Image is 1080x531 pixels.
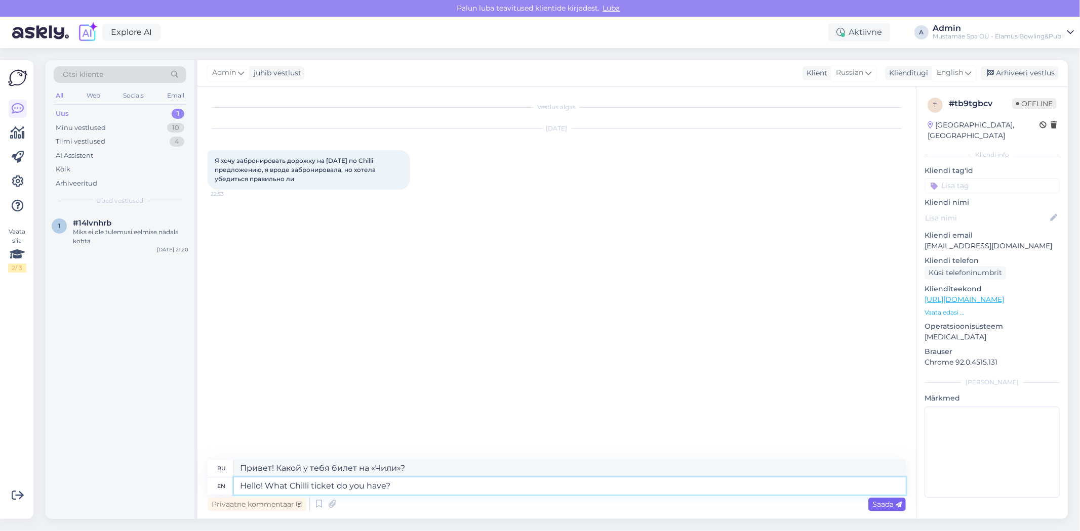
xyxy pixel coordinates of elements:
[925,197,1060,208] p: Kliendi nimi
[828,23,890,41] div: Aktiivne
[56,151,93,161] div: AI Assistent
[208,103,906,112] div: Vestlus algas
[933,32,1063,40] div: Mustamäe Spa OÜ - Elamus Bowling&Pubi
[803,68,827,78] div: Klient
[925,230,1060,241] p: Kliendi email
[872,500,902,509] span: Saada
[212,67,236,78] span: Admin
[56,109,69,119] div: Uus
[925,295,1004,304] a: [URL][DOMAIN_NAME]
[234,460,906,477] textarea: Привет! Какой у тебя билет на «Чили»?
[234,477,906,495] textarea: Hello! What Chilli ticket do you have?
[56,137,105,147] div: Tiimi vestlused
[8,68,27,87] img: Askly Logo
[981,66,1059,80] div: Arhiveeri vestlus
[58,222,60,230] span: 1
[8,227,26,273] div: Vaata siia
[8,263,26,273] div: 2 / 3
[56,179,97,189] div: Arhiveeritud
[121,89,146,102] div: Socials
[925,357,1060,368] p: Chrome 92.0.4515.131
[925,178,1060,193] input: Lisa tag
[925,212,1048,224] input: Lisa nimi
[925,255,1060,266] p: Kliendi telefon
[937,67,963,78] span: English
[925,346,1060,357] p: Brauser
[250,68,301,78] div: juhib vestlust
[215,157,377,183] span: Я хочу забронировать дорожку на [DATE] по Chilli предложению, я вроде забронировала, но хотела уб...
[217,460,226,477] div: ru
[165,89,186,102] div: Email
[211,190,249,198] span: 22:53
[208,124,906,133] div: [DATE]
[170,137,184,147] div: 4
[63,69,103,80] span: Otsi kliente
[925,266,1006,280] div: Küsi telefoninumbrit
[925,332,1060,342] p: [MEDICAL_DATA]
[925,378,1060,387] div: [PERSON_NAME]
[914,25,929,39] div: A
[925,393,1060,404] p: Märkmed
[934,101,937,109] span: t
[73,228,188,246] div: Miks ei ole tulemusi eelmise nädala kohta
[928,120,1039,141] div: [GEOGRAPHIC_DATA], [GEOGRAPHIC_DATA]
[925,308,1060,317] p: Vaata edasi ...
[925,241,1060,251] p: [EMAIL_ADDRESS][DOMAIN_NAME]
[208,498,306,511] div: Privaatne kommentaar
[172,109,184,119] div: 1
[157,246,188,253] div: [DATE] 21:20
[600,4,623,13] span: Luba
[885,68,928,78] div: Klienditugi
[925,321,1060,332] p: Operatsioonisüsteem
[54,89,65,102] div: All
[73,218,111,228] span: #14lvnhrb
[85,89,102,102] div: Web
[933,24,1074,40] a: AdminMustamäe Spa OÜ - Elamus Bowling&Pubi
[933,24,1063,32] div: Admin
[218,477,226,495] div: en
[77,22,98,43] img: explore-ai
[56,164,70,174] div: Kõik
[56,123,106,133] div: Minu vestlused
[925,284,1060,294] p: Klienditeekond
[949,98,1012,110] div: # tb9tgbcv
[836,67,863,78] span: Russian
[1012,98,1057,109] span: Offline
[925,165,1060,176] p: Kliendi tag'id
[97,196,144,205] span: Uued vestlused
[167,123,184,133] div: 10
[102,24,161,41] a: Explore AI
[925,150,1060,159] div: Kliendi info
